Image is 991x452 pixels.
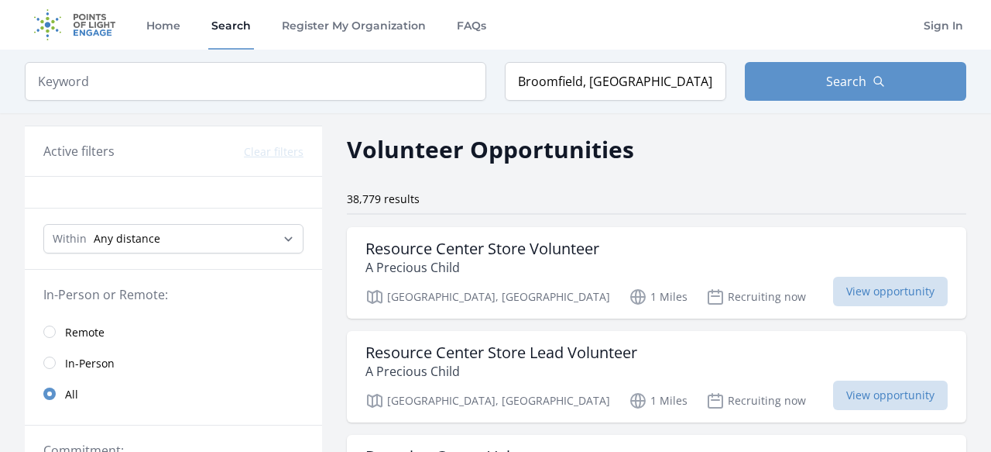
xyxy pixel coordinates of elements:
[365,288,610,306] p: [GEOGRAPHIC_DATA], [GEOGRAPHIC_DATA]
[65,325,105,340] span: Remote
[826,72,866,91] span: Search
[365,392,610,410] p: [GEOGRAPHIC_DATA], [GEOGRAPHIC_DATA]
[65,356,115,371] span: In-Person
[505,62,726,101] input: Location
[244,144,303,160] button: Clear filters
[347,331,966,423] a: Resource Center Store Lead Volunteer A Precious Child [GEOGRAPHIC_DATA], [GEOGRAPHIC_DATA] 1 Mile...
[43,224,303,254] select: Search Radius
[25,62,486,101] input: Keyword
[745,62,966,101] button: Search
[629,392,688,410] p: 1 Miles
[833,381,948,410] span: View opportunity
[365,240,599,258] h3: Resource Center Store Volunteer
[347,132,634,167] h2: Volunteer Opportunities
[347,191,420,206] span: 38,779 results
[833,277,948,306] span: View opportunity
[365,362,637,381] p: A Precious Child
[25,378,322,409] a: All
[43,142,115,160] h3: Active filters
[347,227,966,319] a: Resource Center Store Volunteer A Precious Child [GEOGRAPHIC_DATA], [GEOGRAPHIC_DATA] 1 Miles Rec...
[629,288,688,306] p: 1 Miles
[365,258,599,277] p: A Precious Child
[365,343,637,362] h3: Resource Center Store Lead Volunteer
[65,387,78,402] span: All
[25,347,322,378] a: In-Person
[43,285,303,304] legend: In-Person or Remote:
[25,316,322,347] a: Remote
[706,288,806,306] p: Recruiting now
[706,392,806,410] p: Recruiting now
